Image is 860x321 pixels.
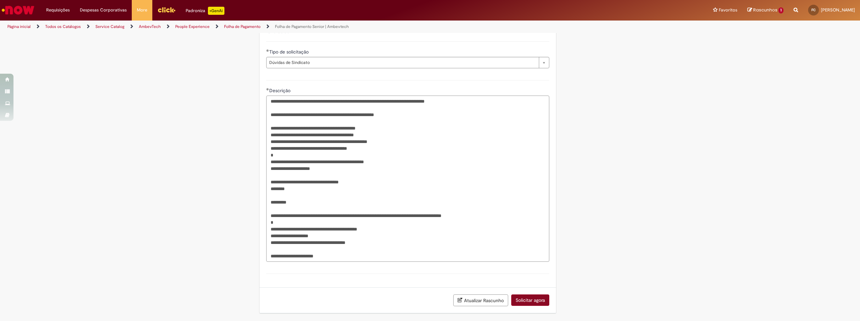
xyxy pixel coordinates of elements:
span: 1 [778,7,784,13]
img: ServiceNow [1,3,35,17]
p: +GenAi [208,7,224,15]
span: Despesas Corporativas [80,7,127,13]
a: People Experience [175,24,210,29]
button: Atualizar Rascunho [453,294,508,306]
a: AmbevTech [139,24,161,29]
ul: Trilhas de página [5,21,568,33]
span: Dúvidas de Sindicato [269,57,535,68]
span: Obrigatório Preenchido [266,88,269,91]
img: click_logo_yellow_360x200.png [157,5,176,15]
a: Todos os Catálogos [45,24,81,29]
textarea: Descrição [266,96,549,262]
span: FC [811,8,816,12]
span: Descrição [269,87,292,94]
span: [PERSON_NAME] [821,7,855,13]
span: Tipo de solicitação [269,49,310,55]
div: Padroniza [186,7,224,15]
a: Folha de Pagamento [224,24,260,29]
span: More [137,7,147,13]
a: Rascunhos [747,7,784,13]
span: Obrigatório Preenchido [266,49,269,52]
a: Folha de Pagamento Senior | Ambevtech [275,24,349,29]
span: Favoritos [719,7,737,13]
span: Rascunhos [753,7,777,13]
a: Página inicial [7,24,31,29]
button: Solicitar agora [511,294,549,306]
a: Service Catalog [95,24,124,29]
label: Favorecido [266,28,289,34]
span: Requisições [46,7,70,13]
